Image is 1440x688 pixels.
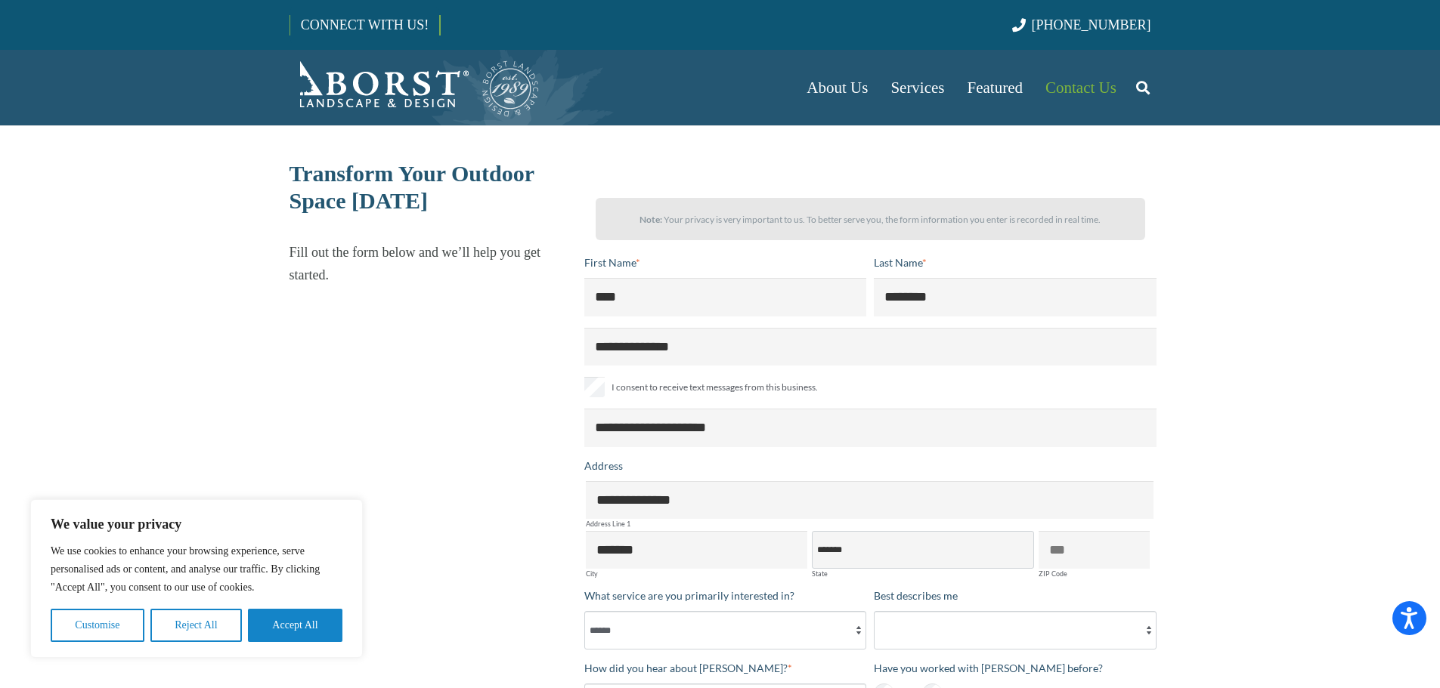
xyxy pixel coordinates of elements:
[586,520,1154,527] label: Address Line 1
[584,278,867,316] input: First Name*
[51,515,342,533] p: We value your privacy
[812,570,1034,577] label: State
[795,50,879,125] a: About Us
[1032,17,1151,32] span: [PHONE_NUMBER]
[1012,17,1150,32] a: [PHONE_NUMBER]
[290,241,571,286] p: Fill out the form below and we’ll help you get started.
[1128,69,1158,106] a: Search
[584,611,867,649] select: What service are you primarily interested in?
[248,609,342,642] button: Accept All
[879,50,955,125] a: Services
[290,57,540,118] a: Borst-Logo
[586,570,808,577] label: City
[874,256,922,269] span: Last Name
[290,7,439,43] a: CONNECT WITH US!
[584,662,788,674] span: How did you hear about [PERSON_NAME]?
[584,377,605,397] input: I consent to receive text messages from this business.
[51,542,342,597] p: We use cookies to enhance your browsing experience, serve personalised ads or content, and analys...
[584,589,794,602] span: What service are you primarily interested in?
[51,609,144,642] button: Customise
[874,278,1157,316] input: Last Name*
[956,50,1034,125] a: Featured
[968,79,1023,97] span: Featured
[584,256,636,269] span: First Name
[1039,570,1150,577] label: ZIP Code
[874,611,1157,649] select: Best describes me
[1034,50,1128,125] a: Contact Us
[584,459,623,472] span: Address
[639,214,662,225] strong: Note:
[612,378,818,396] span: I consent to receive text messages from this business.
[150,609,242,642] button: Reject All
[30,499,363,658] div: We value your privacy
[1045,79,1116,97] span: Contact Us
[807,79,868,97] span: About Us
[609,208,1132,231] p: Your privacy is very important to us. To better serve you, the form information you enter is reco...
[290,161,534,213] span: Transform Your Outdoor Space [DATE]
[874,662,1103,674] span: Have you worked with [PERSON_NAME] before?
[890,79,944,97] span: Services
[874,589,958,602] span: Best describes me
